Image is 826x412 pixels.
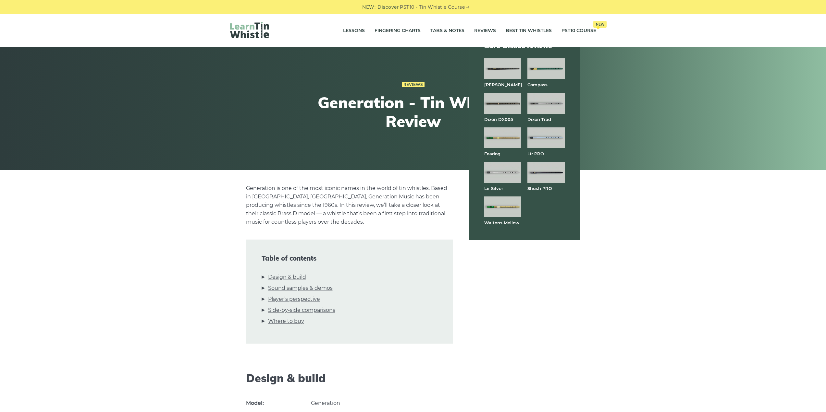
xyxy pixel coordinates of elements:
th: M [246,396,311,411]
img: Lir PRO aluminum tin whistle full front view [527,127,564,148]
img: Shuh PRO tin whistle full front view [527,162,564,183]
img: Waltons Mellow tin whistle full front view [484,196,521,217]
img: Dixon DX005 tin whistle full front view [484,93,521,114]
a: Lir Silver [484,186,503,191]
th: Generation [311,396,453,411]
a: Sound samples & demos [268,284,333,292]
a: Shush PRO [527,186,552,191]
h2: Design & build [246,372,453,385]
a: Where to buy [268,317,304,325]
a: Lessons [343,23,365,39]
img: LearnTinWhistle.com [230,22,269,38]
span: Table of contents [262,254,438,262]
a: Feadog [484,151,500,156]
a: Side-by-side comparisons [268,306,335,314]
a: Design & build [268,273,306,281]
strong: odel: [251,400,264,406]
a: Compass [527,82,548,87]
a: Reviews [474,23,496,39]
span: New [593,21,607,28]
a: Waltons Mellow [484,220,519,225]
a: [PERSON_NAME] [484,82,522,87]
a: Reviews [402,82,425,87]
a: Dixon Trad [527,117,551,122]
a: PST10 CourseNew [561,23,596,39]
a: Best Tin Whistles [506,23,552,39]
a: Lir PRO [527,151,544,156]
img: Dixon Trad tin whistle full front view [527,93,564,114]
p: Generation is one of the most iconic names in the world of tin whistles. Based in [GEOGRAPHIC_DAT... [246,184,453,226]
img: Lir Silver tin whistle full front view [484,162,521,183]
a: Fingering Charts [375,23,421,39]
img: Feadog brass tin whistle full front view [484,127,521,148]
h1: Generation - Tin Whistle Review [294,93,533,131]
a: Player’s perspective [268,295,320,303]
a: Tabs & Notes [430,23,464,39]
a: Dixon DX005 [484,117,513,122]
